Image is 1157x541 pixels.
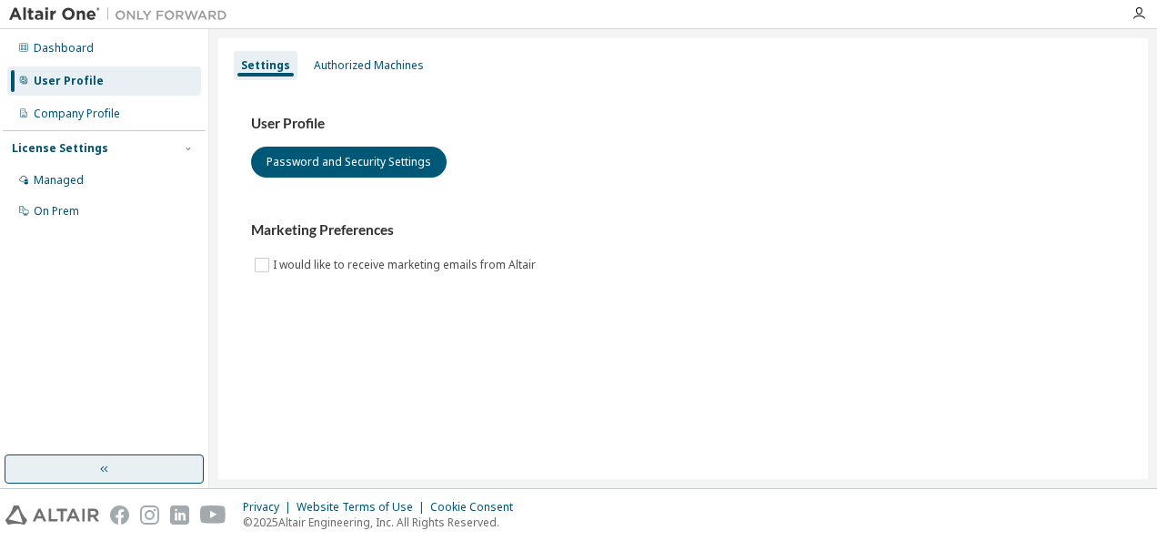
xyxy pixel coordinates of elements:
[241,58,290,73] div: Settings
[34,41,94,56] div: Dashboard
[251,147,447,178] button: Password and Security Settings
[12,141,108,156] div: License Settings
[314,58,424,73] div: Authorized Machines
[110,505,129,525] img: facebook.svg
[251,221,1115,240] h3: Marketing Preferences
[140,505,159,525] img: instagram.svg
[251,115,1115,133] h3: User Profile
[34,74,104,88] div: User Profile
[34,107,120,121] div: Company Profile
[9,5,236,24] img: Altair One
[34,173,84,188] div: Managed
[430,500,524,515] div: Cookie Consent
[243,515,524,530] p: © 2025 Altair Engineering, Inc. All Rights Reserved.
[273,254,539,276] label: I would like to receive marketing emails from Altair
[297,500,430,515] div: Website Terms of Use
[200,505,226,525] img: youtube.svg
[243,500,297,515] div: Privacy
[34,204,79,219] div: On Prem
[5,505,99,525] img: altair_logo.svg
[170,505,189,525] img: linkedin.svg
